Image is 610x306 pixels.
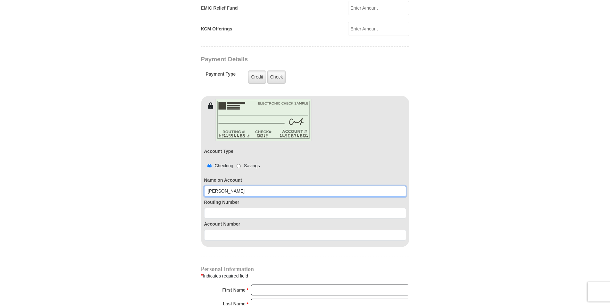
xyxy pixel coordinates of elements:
[267,70,286,84] label: Check
[201,272,409,280] div: Indicates required field
[201,26,232,32] label: KCM Offerings
[204,177,406,184] label: Name on Account
[206,71,236,80] h5: Payment Type
[204,162,260,169] div: Checking Savings
[348,1,409,15] input: Enter Amount
[201,5,238,12] label: EMIC Relief Fund
[348,22,409,36] input: Enter Amount
[222,285,246,294] strong: First Name
[204,221,406,227] label: Account Number
[201,267,409,272] h4: Personal Information
[215,99,312,141] img: check-en.png
[204,199,406,206] label: Routing Number
[204,148,234,155] label: Account Type
[248,70,266,84] label: Credit
[201,56,364,63] h3: Payment Details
